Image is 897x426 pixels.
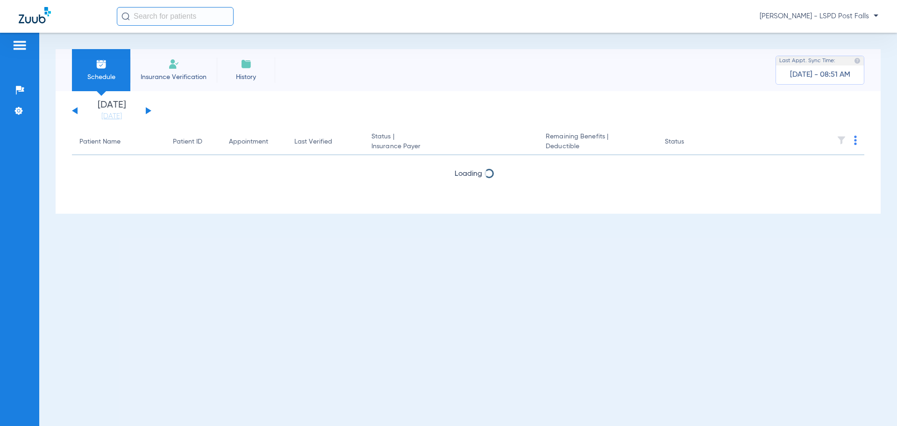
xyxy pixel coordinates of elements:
[117,7,234,26] input: Search for patients
[854,136,857,145] img: group-dot-blue.svg
[760,12,878,21] span: [PERSON_NAME] - LSPD Post Falls
[173,137,214,147] div: Patient ID
[241,58,252,70] img: History
[546,142,649,152] span: Deductible
[790,70,850,79] span: [DATE] - 08:51 AM
[364,129,538,155] th: Status |
[455,170,482,178] span: Loading
[79,137,158,147] div: Patient Name
[12,40,27,51] img: hamburger-icon
[224,72,268,82] span: History
[173,137,202,147] div: Patient ID
[229,137,279,147] div: Appointment
[455,195,482,202] span: Loading
[121,12,130,21] img: Search Icon
[779,56,835,65] span: Last Appt. Sync Time:
[371,142,531,152] span: Insurance Payer
[84,101,140,121] li: [DATE]
[79,137,121,147] div: Patient Name
[538,129,657,155] th: Remaining Benefits |
[294,137,332,147] div: Last Verified
[657,129,720,155] th: Status
[84,112,140,121] a: [DATE]
[96,58,107,70] img: Schedule
[854,58,861,64] img: last sync help info
[837,136,846,145] img: filter.svg
[137,72,210,82] span: Insurance Verification
[19,7,51,23] img: Zuub Logo
[294,137,356,147] div: Last Verified
[229,137,268,147] div: Appointment
[79,72,123,82] span: Schedule
[168,58,179,70] img: Manual Insurance Verification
